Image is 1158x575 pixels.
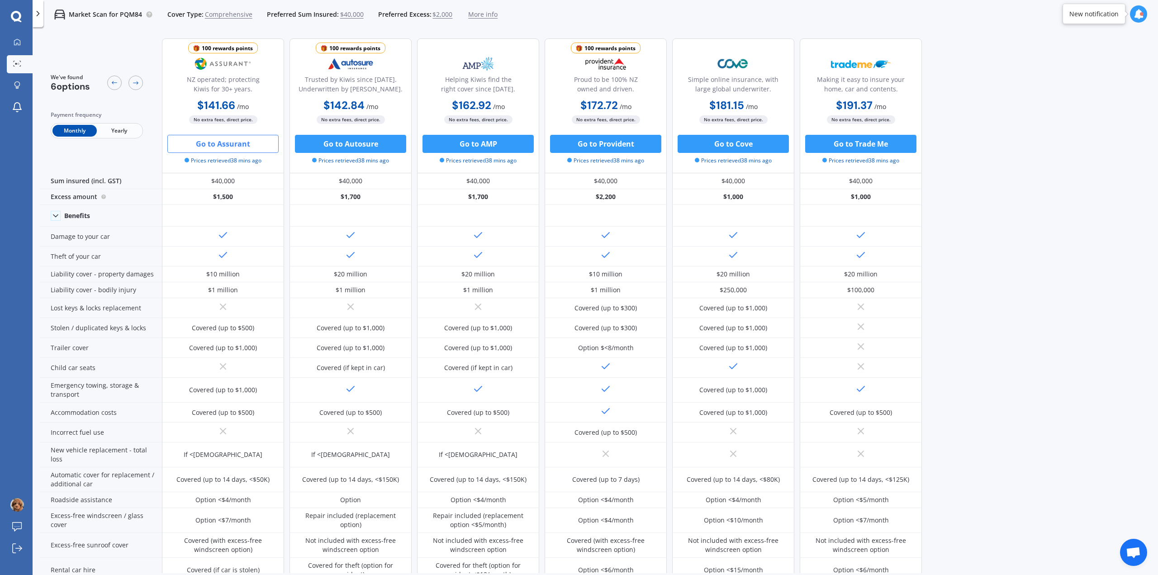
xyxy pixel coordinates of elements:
[439,450,517,459] div: If <[DEMOGRAPHIC_DATA]
[302,475,399,484] div: Covered (up to 14 days, <$150K)
[54,9,65,20] img: car.f15378c7a67c060ca3f3.svg
[805,135,916,153] button: Go to Trade Me
[329,44,380,53] div: 100 rewards points
[317,343,384,352] div: Covered (up to $1,000)
[334,270,367,279] div: $20 million
[874,102,886,111] span: / mo
[51,73,90,81] span: We've found
[317,363,385,372] div: Covered (if kept in car)
[699,343,767,352] div: Covered (up to $1,000)
[195,495,251,504] div: Option <$4/month
[64,212,90,220] div: Benefits
[422,135,534,153] button: Go to AMP
[620,102,631,111] span: / mo
[40,378,162,403] div: Emergency towing, storage & transport
[687,475,780,484] div: Covered (up to 14 days, <$80K)
[195,516,251,525] div: Option <$7/month
[417,189,539,205] div: $1,700
[827,115,895,124] span: No extra fees, direct price.
[52,125,97,137] span: Monthly
[717,270,750,279] div: $20 million
[425,75,532,97] div: Helping Kiwis find the right cover since [DATE].
[40,423,162,442] div: Incorrect fuel use
[1069,10,1119,19] div: New notification
[40,318,162,338] div: Stolen / duplicated keys & locks
[578,495,634,504] div: Option <$4/month
[205,10,252,19] span: Comprehensive
[321,45,327,52] img: points
[40,282,162,298] div: Liability cover - bodily injury
[451,495,506,504] div: Option <$4/month
[833,565,889,575] div: Option <$6/month
[323,98,365,112] b: $142.84
[185,157,261,165] span: Prices retrieved 38 mins ago
[699,115,768,124] span: No extra fees, direct price.
[167,135,279,153] button: Go to Assurant
[578,565,634,575] div: Option <$6/month
[576,52,636,75] img: Provident.png
[237,102,249,111] span: / mo
[574,428,637,437] div: Covered (up to $500)
[567,157,644,165] span: Prices retrieved 38 mins ago
[551,536,660,554] div: Covered (with excess-free windscreen option)
[444,115,513,124] span: No extra fees, direct price.
[208,285,238,295] div: $1 million
[187,565,260,575] div: Covered (if car is stolen)
[162,189,284,205] div: $1,500
[189,115,257,124] span: No extra fees, direct price.
[447,408,509,417] div: Covered (up to $500)
[289,173,412,189] div: $40,000
[40,467,162,492] div: Automatic cover for replacement / additional car
[162,173,284,189] div: $40,000
[699,304,767,313] div: Covered (up to $1,000)
[847,285,874,295] div: $100,000
[176,475,270,484] div: Covered (up to 14 days, <$50K)
[69,10,142,19] p: Market Scan for PQM84
[836,98,873,112] b: $191.37
[463,285,493,295] div: $1 million
[311,450,390,459] div: If <[DEMOGRAPHIC_DATA]
[699,385,767,394] div: Covered (up to $1,000)
[197,98,235,112] b: $141.66
[448,52,508,75] img: AMP.webp
[336,285,365,295] div: $1 million
[289,189,412,205] div: $1,700
[545,173,667,189] div: $40,000
[319,408,382,417] div: Covered (up to $500)
[493,102,505,111] span: / mo
[184,450,262,459] div: If <[DEMOGRAPHIC_DATA]
[672,189,794,205] div: $1,000
[699,323,767,333] div: Covered (up to $1,000)
[468,10,498,19] span: More info
[40,173,162,189] div: Sum insured (incl. GST)
[695,157,772,165] span: Prices retrieved 38 mins ago
[340,10,364,19] span: $40,000
[40,508,162,533] div: Excess-free windscreen / glass cover
[424,511,532,529] div: Repair included (replacement option <$5/month)
[378,10,432,19] span: Preferred Excess:
[192,323,254,333] div: Covered (up to $500)
[169,536,277,554] div: Covered (with excess-free windscreen option)
[833,516,889,525] div: Option <$7/month
[800,189,922,205] div: $1,000
[572,115,640,124] span: No extra fees, direct price.
[672,173,794,189] div: $40,000
[720,285,747,295] div: $250,000
[572,475,640,484] div: Covered (up to 7 days)
[40,403,162,423] div: Accommodation costs
[444,323,512,333] div: Covered (up to $1,000)
[444,343,512,352] div: Covered (up to $1,000)
[461,270,495,279] div: $20 million
[424,536,532,554] div: Not included with excess-free windscreen option
[580,98,618,112] b: $172.72
[709,98,744,112] b: $181.15
[297,75,404,97] div: Trusted by Kiwis since [DATE]. Underwritten by [PERSON_NAME].
[703,52,763,75] img: Cove.webp
[680,75,787,97] div: Simple online insurance, with large global underwriter.
[844,270,878,279] div: $20 million
[321,52,380,75] img: Autosure.webp
[807,75,914,97] div: Making it easy to insure your home, car and contents.
[40,533,162,558] div: Excess-free sunroof cover
[193,45,199,52] img: points
[40,492,162,508] div: Roadside assistance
